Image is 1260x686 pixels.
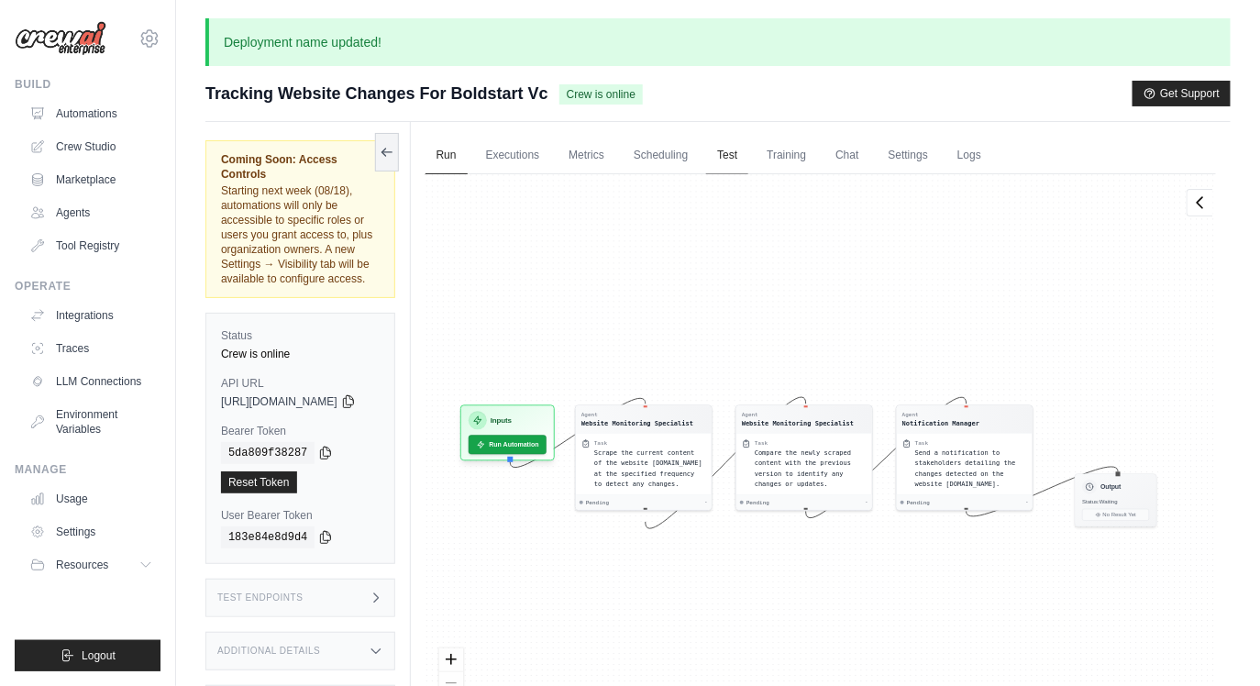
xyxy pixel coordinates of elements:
[217,646,320,657] h3: Additional Details
[706,137,748,175] a: Test
[704,499,708,506] div: -
[205,81,548,106] span: Tracking Website Changes For Boldstart Vc
[475,137,551,175] a: Executions
[902,412,979,419] div: Agent
[22,198,160,227] a: Agents
[1133,81,1231,106] button: Get Support
[56,558,108,572] span: Resources
[746,499,769,506] span: Pending
[491,415,512,426] h3: Inputs
[426,137,468,175] a: Run
[915,448,1027,490] div: Send a notification to stakeholders detailing the changes detected on the website www.boldstart.vc.
[22,550,160,580] button: Resources
[221,347,380,361] div: Crew is online
[460,405,555,461] div: InputsRun Automation
[594,448,706,490] div: Scrape the current content of the website www.boldstart.vc at the specified frequency to detect a...
[742,412,854,419] div: Agent
[581,412,693,419] div: Agent
[15,279,160,293] div: Operate
[439,648,463,672] button: zoom in
[742,419,854,428] div: Website Monitoring Specialist
[221,508,380,523] label: User Bearer Token
[1082,509,1149,521] button: No Result Yet
[559,84,643,105] span: Crew is online
[902,419,979,428] div: Notification Manager
[15,21,106,56] img: Logo
[217,592,304,603] h3: Test Endpoints
[15,640,160,671] button: Logout
[735,405,873,512] div: AgentWebsite Monitoring SpecialistTaskCompare the newly scraped content with the previous version...
[22,367,160,396] a: LLM Connections
[755,449,851,488] span: Compare the newly scraped content with the previous version to identify any changes or updates.
[896,405,1033,512] div: AgentNotification ManagerTaskSend a notification to stakeholders detailing the changes detected o...
[22,484,160,514] a: Usage
[623,137,699,175] a: Scheduling
[15,77,160,92] div: Build
[586,499,609,506] span: Pending
[221,328,380,343] label: Status
[22,231,160,260] a: Tool Registry
[1100,482,1121,492] h3: Output
[581,419,693,428] div: Website Monitoring Specialist
[221,471,297,493] a: Reset Token
[22,165,160,194] a: Marketplace
[755,439,768,447] div: Task
[22,132,160,161] a: Crew Studio
[221,152,380,182] span: Coming Soon: Access Controls
[865,499,868,506] div: -
[221,184,372,285] span: Starting next week (08/18), automations will only be accessible to specific roles or users you gr...
[575,405,713,512] div: AgentWebsite Monitoring SpecialistTaskScrape the current content of the website [DOMAIN_NAME] at ...
[469,436,547,455] button: Run Automation
[1075,474,1157,527] div: OutputStatus:WaitingNo Result Yet
[15,462,160,477] div: Manage
[967,467,1119,516] g: Edge from 133fb78c71db802ff7a38eac72392b38 to outputNode
[878,137,939,175] a: Settings
[221,424,380,438] label: Bearer Token
[82,648,116,663] span: Logout
[22,517,160,547] a: Settings
[755,448,867,490] div: Compare the newly scraped content with the previous version to identify any changes or updates.
[22,400,160,444] a: Environment Variables
[594,439,607,447] div: Task
[22,334,160,363] a: Traces
[594,449,702,488] span: Scrape the current content of the website [DOMAIN_NAME] at the specified frequency to detect any ...
[22,301,160,330] a: Integrations
[221,442,315,464] code: 5da809f38287
[221,526,315,548] code: 183e84e8d9d4
[646,397,806,528] g: Edge from bd52081b1aa4d3e4c227d4f7845b45bf to 416ff448fc89621fbccc59a8fa803050
[915,439,928,447] div: Task
[915,449,1016,488] span: Send a notification to stakeholders detailing the changes detected on the website [DOMAIN_NAME].
[946,137,992,175] a: Logs
[221,376,380,391] label: API URL
[907,499,930,506] span: Pending
[22,99,160,128] a: Automations
[756,137,817,175] a: Training
[205,18,1231,66] p: Deployment name updated!
[1082,499,1117,505] span: Status: Waiting
[1025,499,1029,506] div: -
[558,137,615,175] a: Metrics
[510,398,646,467] g: Edge from inputsNode to bd52081b1aa4d3e4c227d4f7845b45bf
[824,137,869,175] a: Chat
[221,394,337,409] span: [URL][DOMAIN_NAME]
[806,397,967,517] g: Edge from 416ff448fc89621fbccc59a8fa803050 to 133fb78c71db802ff7a38eac72392b38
